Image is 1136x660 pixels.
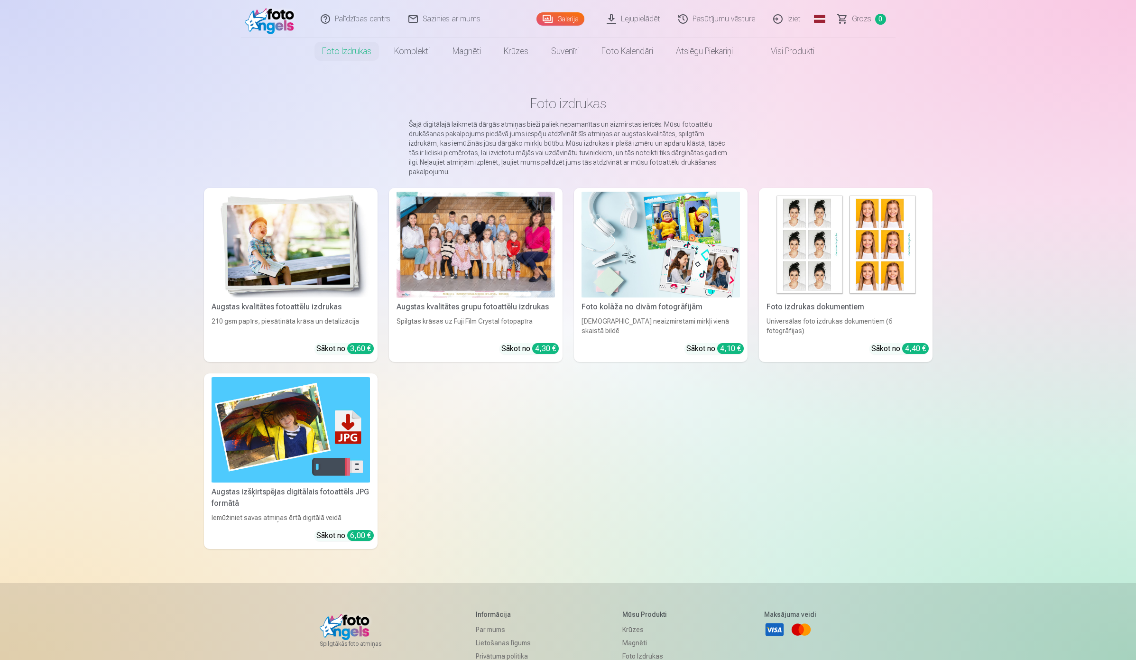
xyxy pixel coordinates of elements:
a: Magnēti [622,636,672,650]
div: Spilgtas krāsas uz Fuji Film Crystal fotopapīra [393,316,559,335]
div: Augstas kvalitātes fotoattēlu izdrukas [208,301,374,313]
div: Sākot no [686,343,744,354]
a: Foto kolāža no divām fotogrāfijāmFoto kolāža no divām fotogrāfijām[DEMOGRAPHIC_DATA] neaizmirstam... [574,188,748,362]
img: /fa1 [245,4,299,34]
div: 210 gsm papīrs, piesātināta krāsa un detalizācija [208,316,374,335]
div: 4,30 € [532,343,559,354]
a: Galerija [536,12,584,26]
a: Lietošanas līgums [476,636,531,650]
a: Augstas kvalitātes grupu fotoattēlu izdrukasSpilgtas krāsas uz Fuji Film Crystal fotopapīraSākot ... [389,188,563,362]
p: Spilgtākās foto atmiņas [320,640,384,648]
a: Foto izdrukas [311,38,383,65]
div: Universālas foto izdrukas dokumentiem (6 fotogrāfijas) [763,316,929,335]
div: Foto kolāža no divām fotogrāfijām [578,301,744,313]
a: Atslēgu piekariņi [665,38,744,65]
div: Sākot no [501,343,559,354]
div: 6,00 € [347,530,374,541]
img: Augstas izšķirtspējas digitālais fotoattēls JPG formātā [212,377,370,483]
div: Iemūžiniet savas atmiņas ērtā digitālā veidā [208,513,374,522]
a: Augstas kvalitātes fotoattēlu izdrukasAugstas kvalitātes fotoattēlu izdrukas210 gsm papīrs, piesā... [204,188,378,362]
a: Visi produkti [744,38,826,65]
img: Foto izdrukas dokumentiem [767,192,925,297]
div: [DEMOGRAPHIC_DATA] neaizmirstami mirkļi vienā skaistā bildē [578,316,744,335]
div: Sākot no [316,530,374,541]
a: Augstas izšķirtspējas digitālais fotoattēls JPG formātāAugstas izšķirtspējas digitālais fotoattēl... [204,373,378,549]
img: Foto kolāža no divām fotogrāfijām [582,192,740,297]
span: 0 [875,14,886,25]
a: Foto izdrukas dokumentiemFoto izdrukas dokumentiemUniversālas foto izdrukas dokumentiem (6 fotogr... [759,188,933,362]
a: Par mums [476,623,531,636]
a: Suvenīri [540,38,590,65]
div: Foto izdrukas dokumentiem [763,301,929,313]
a: Krūzes [492,38,540,65]
a: Visa [764,619,785,640]
div: Augstas izšķirtspējas digitālais fotoattēls JPG formātā [208,486,374,509]
img: Augstas kvalitātes fotoattēlu izdrukas [212,192,370,297]
div: Sākot no [871,343,929,354]
a: Krūzes [622,623,672,636]
div: Augstas kvalitātes grupu fotoattēlu izdrukas [393,301,559,313]
div: Sākot no [316,343,374,354]
a: Magnēti [441,38,492,65]
div: 4,10 € [717,343,744,354]
div: 3,60 € [347,343,374,354]
h5: Maksājuma veidi [764,610,816,619]
h5: Informācija [476,610,531,619]
a: Komplekti [383,38,441,65]
a: Foto kalendāri [590,38,665,65]
h5: Mūsu produkti [622,610,672,619]
div: 4,40 € [902,343,929,354]
h1: Foto izdrukas [212,95,925,112]
p: Šajā digitālajā laikmetā dārgās atmiņas bieži paliek nepamanītas un aizmirstas ierīcēs. Mūsu foto... [409,120,728,177]
span: Grozs [852,13,871,25]
a: Mastercard [791,619,812,640]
